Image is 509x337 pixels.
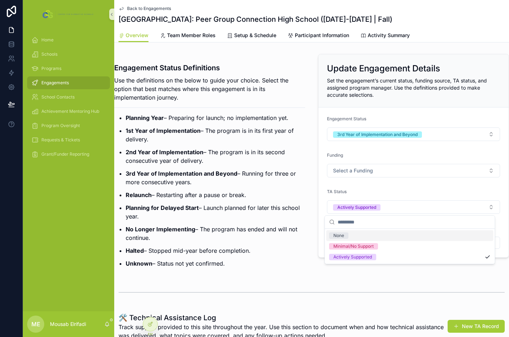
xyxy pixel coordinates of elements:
[23,29,114,170] div: scrollable content
[114,62,305,73] h3: Engagement Status Definitions
[167,32,216,39] span: Team Member Roles
[27,34,110,46] a: Home
[27,48,110,61] a: Schools
[295,32,349,39] span: Participant Information
[41,9,96,20] img: App logo
[160,29,216,43] a: Team Member Roles
[126,149,203,156] strong: 2nd Year of Implementation
[327,189,347,194] span: TA Status
[333,232,344,239] div: None
[327,116,366,121] span: Engagement Status
[126,169,305,186] p: – Running for three or more consecutive years.
[27,134,110,146] a: Requests & Tickets
[114,76,305,102] p: Use the definitions on the below to guide your choice. Select the option that best matches where ...
[126,114,164,121] strong: Planning Year
[227,29,276,43] a: Setup & Schedule
[27,105,110,118] a: Achievement Mentoring Hub
[126,247,144,254] strong: Halted
[126,260,152,267] strong: Unknown
[27,91,110,104] a: School Contacts
[119,313,451,323] h1: 🛠️ Technical Assistance Log
[126,259,305,268] p: – Status not yet confirmed.
[327,127,500,141] button: Select Button
[126,126,305,144] p: – The program is in its first year of delivery.
[126,204,199,211] strong: Planning for Delayed Start
[119,29,148,42] a: Overview
[41,151,89,157] span: Grant/Funder Reporting
[368,32,410,39] span: Activity Summary
[126,225,305,242] p: – The program has ended and will not continue.
[126,127,201,134] strong: 1st Year of Implementation
[27,76,110,89] a: Engagements
[126,170,237,177] strong: 3rd Year of Implementation and Beyond
[41,80,69,86] span: Engagements
[41,137,80,143] span: Requests & Tickets
[41,123,80,129] span: Program Oversight
[327,152,343,158] span: Funding
[325,229,495,264] div: Suggestions
[41,94,75,100] span: School Contacts
[126,191,305,199] p: – Restarting after a pause or break.
[448,320,505,333] button: New TA Record
[41,37,54,43] span: Home
[333,243,374,250] div: Minimal/No Support
[327,200,500,214] button: Select Button
[288,29,349,43] a: Participant Information
[127,6,171,11] span: Back to Engagements
[126,246,305,255] p: – Stopped mid-year before completion.
[126,114,305,122] p: – Preparing for launch; no implementation yet.
[361,29,410,43] a: Activity Summary
[126,148,305,165] p: – The program is in its second consecutive year of delivery.
[126,191,152,198] strong: Relaunch
[41,109,99,114] span: Achievement Mentoring Hub
[333,167,373,174] span: Select a Funding
[31,320,40,328] span: ME
[27,148,110,161] a: Grant/Funder Reporting
[327,63,440,74] h2: Update Engagement Details
[327,77,487,98] span: Set the engagement’s current status, funding source, TA status, and assigned program manager. Use...
[337,204,376,211] div: Actively Supported
[119,14,392,24] h1: [GEOGRAPHIC_DATA]: Peer Group Connection High School ([DATE]-[DATE] | Fall)
[41,51,57,57] span: Schools
[50,321,86,328] p: Mousab Elrifadi
[337,131,418,138] div: 3rd Year of Implementation and Beyond
[234,32,276,39] span: Setup & Schedule
[41,66,61,71] span: Programs
[333,254,372,260] div: Actively Supported
[126,32,148,39] span: Overview
[327,164,500,177] button: Select Button
[27,62,110,75] a: Programs
[27,119,110,132] a: Program Oversight
[126,203,305,221] p: – Launch planned for later this school year.
[119,6,171,11] a: Back to Engagements
[126,226,195,233] strong: No Longer Implementing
